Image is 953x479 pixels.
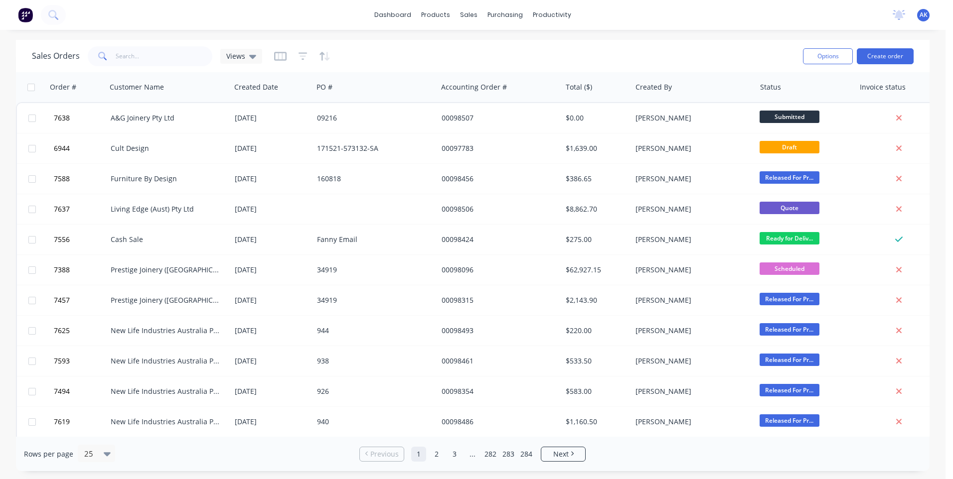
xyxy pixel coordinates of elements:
[51,103,111,133] button: 7638
[111,235,221,244] div: Cash Sale
[51,133,111,163] button: 6944
[566,326,624,336] div: $220.00
[566,386,624,396] div: $583.00
[760,262,819,275] span: Scheduled
[369,7,416,22] a: dashboard
[235,417,309,427] div: [DATE]
[235,356,309,366] div: [DATE]
[442,235,552,244] div: 00098424
[760,202,819,214] span: Quote
[442,143,552,153] div: 00097783
[111,326,221,336] div: New Life Industries Australia Pty Ltd
[51,225,111,254] button: 7556
[501,447,516,462] a: Page 283
[226,51,245,61] span: Views
[370,449,399,459] span: Previous
[24,449,73,459] span: Rows per page
[441,82,507,92] div: Accounting Order #
[54,143,70,153] span: 6944
[442,265,552,275] div: 00098096
[553,449,569,459] span: Next
[566,356,624,366] div: $533.50
[566,143,624,153] div: $1,639.00
[51,407,111,437] button: 7619
[635,265,746,275] div: [PERSON_NAME]
[235,235,309,244] div: [DATE]
[51,255,111,285] button: 7388
[317,326,428,336] div: 944
[54,386,70,396] span: 7494
[317,386,428,396] div: 926
[635,174,746,184] div: [PERSON_NAME]
[483,447,498,462] a: Page 282
[519,447,534,462] a: Page 284
[442,204,552,214] div: 00098506
[442,417,552,427] div: 00098486
[317,174,428,184] div: 160818
[760,111,819,123] span: Submitted
[235,386,309,396] div: [DATE]
[482,7,528,22] div: purchasing
[760,293,819,305] span: Released For Pr...
[51,194,111,224] button: 7637
[54,326,70,336] span: 7625
[920,10,928,19] span: AK
[54,295,70,305] span: 7457
[234,82,278,92] div: Created Date
[54,204,70,214] span: 7637
[235,295,309,305] div: [DATE]
[442,326,552,336] div: 00098493
[235,143,309,153] div: [DATE]
[528,7,576,22] div: productivity
[317,417,428,427] div: 940
[635,235,746,244] div: [PERSON_NAME]
[54,265,70,275] span: 7388
[447,447,462,462] a: Page 3
[235,204,309,214] div: [DATE]
[541,449,585,459] a: Next page
[566,235,624,244] div: $275.00
[111,417,221,427] div: New Life Industries Australia Pty Ltd
[51,164,111,194] button: 7588
[760,232,819,244] span: Ready for Deliv...
[566,417,624,427] div: $1,160.50
[111,174,221,184] div: Furniture By Design
[360,449,404,459] a: Previous page
[111,204,221,214] div: Living Edge (Aust) Pty Ltd
[442,113,552,123] div: 00098507
[51,346,111,376] button: 7593
[317,113,428,123] div: 09216
[54,235,70,244] span: 7556
[635,82,672,92] div: Created By
[54,113,70,123] span: 7638
[110,82,164,92] div: Customer Name
[411,447,426,462] a: Page 1 is your current page
[566,204,624,214] div: $8,862.70
[442,295,552,305] div: 00098315
[317,356,428,366] div: 938
[760,171,819,184] span: Released For Pr...
[50,82,76,92] div: Order #
[54,356,70,366] span: 7593
[235,113,309,123] div: [DATE]
[635,295,746,305] div: [PERSON_NAME]
[111,295,221,305] div: Prestige Joinery ([GEOGRAPHIC_DATA]) Pty Ltd
[635,143,746,153] div: [PERSON_NAME]
[442,174,552,184] div: 00098456
[111,113,221,123] div: A&G Joinery Pty Ltd
[54,417,70,427] span: 7619
[455,7,482,22] div: sales
[317,82,332,92] div: PO #
[32,51,80,61] h1: Sales Orders
[860,82,906,92] div: Invoice status
[803,48,853,64] button: Options
[857,48,914,64] button: Create order
[635,204,746,214] div: [PERSON_NAME]
[317,265,428,275] div: 34919
[566,82,592,92] div: Total ($)
[760,323,819,336] span: Released For Pr...
[760,141,819,153] span: Draft
[355,447,590,462] ul: Pagination
[635,326,746,336] div: [PERSON_NAME]
[51,285,111,315] button: 7457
